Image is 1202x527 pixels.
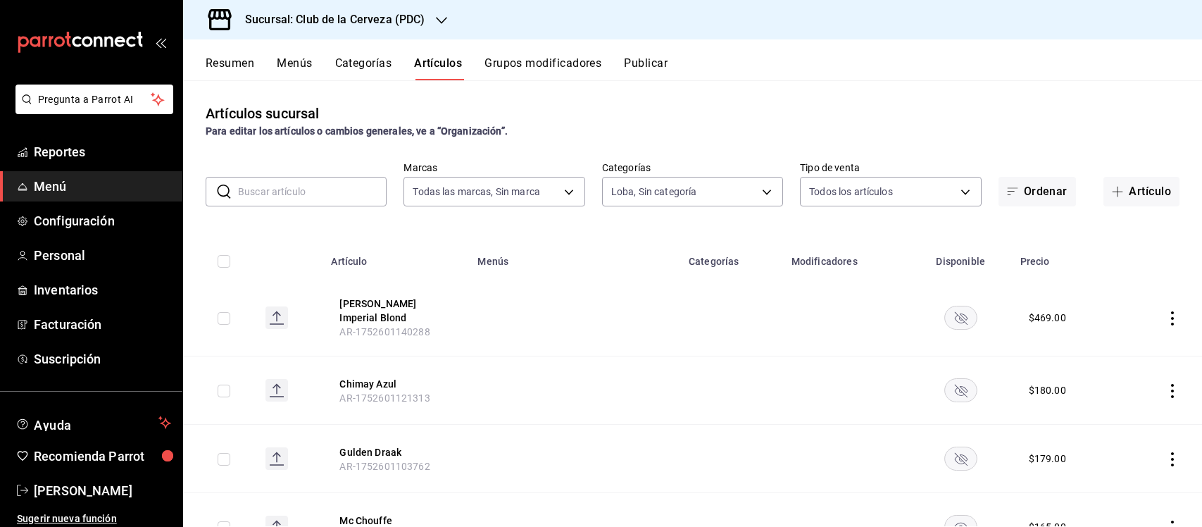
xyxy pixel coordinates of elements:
button: actions [1165,384,1179,398]
span: Ayuda [34,414,153,431]
span: Todas las marcas, Sin marca [413,185,540,199]
button: Ordenar [998,177,1076,206]
span: Reportes [34,142,171,161]
a: Pregunta a Parrot AI [10,102,173,117]
span: Pregunta a Parrot AI [38,92,151,107]
button: edit-product-location [339,297,452,325]
button: Artículo [1103,177,1179,206]
button: actions [1165,311,1179,325]
label: Categorías [602,163,783,173]
strong: Para editar los artículos o cambios generales, ve a “Organización”. [206,125,508,137]
div: $ 180.00 [1029,383,1066,397]
th: Modificadores [783,235,910,280]
th: Precio [1012,235,1120,280]
th: Menús [469,235,680,280]
span: Recomienda Parrot [34,447,171,466]
label: Tipo de venta [800,163,981,173]
button: availability-product [944,447,977,471]
button: Categorías [335,56,392,80]
button: actions [1165,452,1179,466]
h3: Sucursal: Club de la Cerveza (PDC) [234,11,425,28]
button: Pregunta a Parrot AI [15,85,173,114]
button: Artículos [414,56,462,80]
span: AR-1752601121313 [339,392,430,404]
span: Configuración [34,211,171,230]
div: navigation tabs [206,56,1202,80]
span: Suscripción [34,349,171,368]
span: Menú [34,177,171,196]
span: Personal [34,246,171,265]
button: open_drawer_menu [155,37,166,48]
button: availability-product [944,306,977,330]
div: $ 469.00 [1029,311,1066,325]
span: Sugerir nueva función [17,512,171,526]
span: Loba, Sin categoría [611,185,697,199]
button: availability-product [944,378,977,402]
span: Facturación [34,315,171,334]
button: edit-product-location [339,377,452,391]
span: AR-1752601103762 [339,461,430,472]
span: Todos los artículos [809,185,893,199]
th: Artículo [323,235,469,280]
button: Menús [277,56,312,80]
span: AR-1752601140288 [339,326,430,337]
div: Artículos sucursal [206,103,319,124]
input: Buscar artículo [238,178,387,206]
button: Grupos modificadores [484,56,601,80]
button: edit-product-location [339,445,452,459]
th: Categorías [680,235,783,280]
th: Disponible [910,235,1012,280]
button: Resumen [206,56,254,80]
span: Inventarios [34,280,171,299]
button: Publicar [624,56,668,80]
span: [PERSON_NAME] [34,481,171,500]
label: Marcas [403,163,584,173]
div: $ 179.00 [1029,452,1066,466]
